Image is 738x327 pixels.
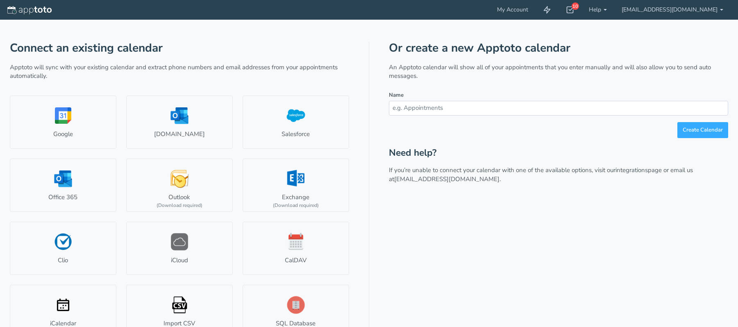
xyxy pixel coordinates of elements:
[389,42,728,54] h1: Or create a new Apptoto calendar
[389,91,404,99] label: Name
[157,202,202,209] div: (Download required)
[389,148,728,158] h2: Need help?
[10,63,349,81] p: Apptoto will sync with your existing calendar and extract phone numbers and email addresses from ...
[243,95,349,149] a: Salesforce
[126,95,233,149] a: [DOMAIN_NAME]
[394,175,501,183] a: [EMAIL_ADDRESS][DOMAIN_NAME].
[273,202,319,209] div: (Download required)
[10,159,116,212] a: Office 365
[10,95,116,149] a: Google
[126,159,233,212] a: Outlook
[389,101,728,115] input: e.g. Appointments
[389,166,728,184] p: If you’re unable to connect your calendar with one of the available options, visit our page or em...
[10,42,349,54] h1: Connect an existing calendar
[7,6,52,14] img: logo-apptoto--white.svg
[615,166,648,174] a: integrations
[243,222,349,275] a: CalDAV
[126,222,233,275] a: iCloud
[243,159,349,212] a: Exchange
[389,63,728,81] p: An Apptoto calendar will show all of your appointments that you enter manually and will also allo...
[10,222,116,275] a: Clio
[677,122,728,138] button: Create Calendar
[572,2,579,10] div: 10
